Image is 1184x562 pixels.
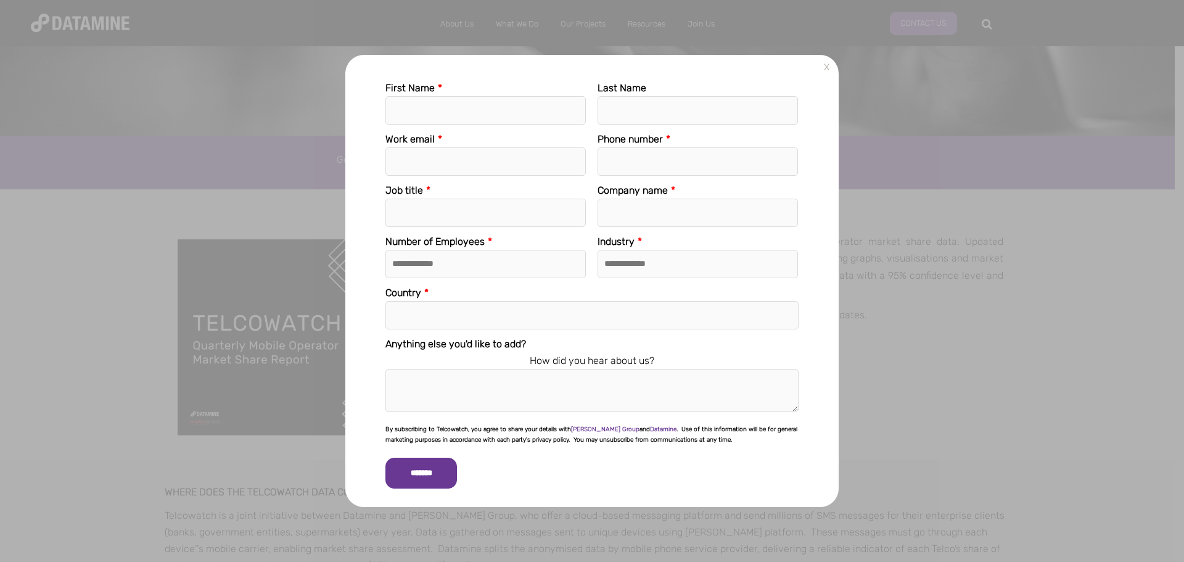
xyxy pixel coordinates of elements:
span: Work email [385,133,435,145]
a: [PERSON_NAME] Group [571,426,639,433]
span: Industry [598,236,635,247]
span: Job title [385,184,423,196]
legend: How did you hear about us? [385,352,799,369]
a: Datamine [650,426,676,433]
span: Number of Employees [385,236,485,247]
span: First Name [385,82,435,94]
span: Company name [598,184,668,196]
a: X [819,60,834,75]
span: Phone number [598,133,663,145]
p: By subscribing to Telcowatch, you agree to share your details with and . Use of this information ... [385,424,799,445]
span: Country [385,287,421,299]
span: Anything else you'd like to add? [385,338,526,350]
span: Last Name [598,82,646,94]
